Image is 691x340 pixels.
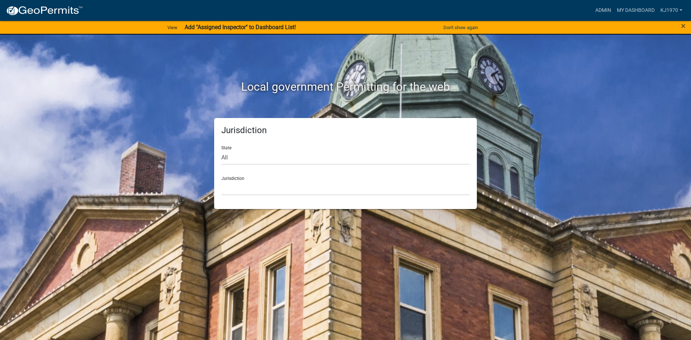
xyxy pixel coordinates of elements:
[592,4,614,17] a: Admin
[681,22,686,30] button: Close
[441,22,481,33] button: Don't show again
[658,4,685,17] a: kj1970
[614,4,658,17] a: My Dashboard
[681,21,686,31] span: ×
[146,80,545,94] h2: Local government Permitting for the web
[221,125,470,136] h5: Jurisdiction
[164,22,180,33] a: View
[185,24,296,31] strong: Add "Assigned Inspector" to Dashboard List!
